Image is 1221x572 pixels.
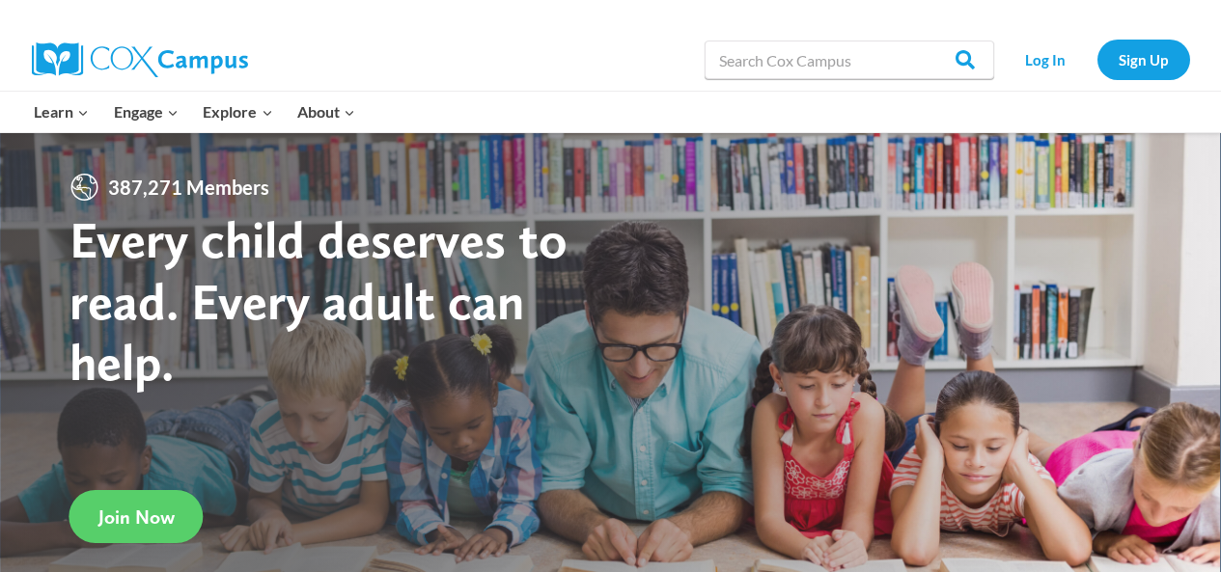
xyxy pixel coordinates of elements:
[69,490,204,543] a: Join Now
[297,99,355,124] span: About
[100,172,277,203] span: 387,271 Members
[22,92,368,132] nav: Primary Navigation
[98,505,175,529] span: Join Now
[114,99,179,124] span: Engage
[1097,40,1190,79] a: Sign Up
[203,99,272,124] span: Explore
[1004,40,1190,79] nav: Secondary Navigation
[34,99,89,124] span: Learn
[32,42,248,77] img: Cox Campus
[69,208,568,393] strong: Every child deserves to read. Every adult can help.
[1004,40,1088,79] a: Log In
[705,41,994,79] input: Search Cox Campus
